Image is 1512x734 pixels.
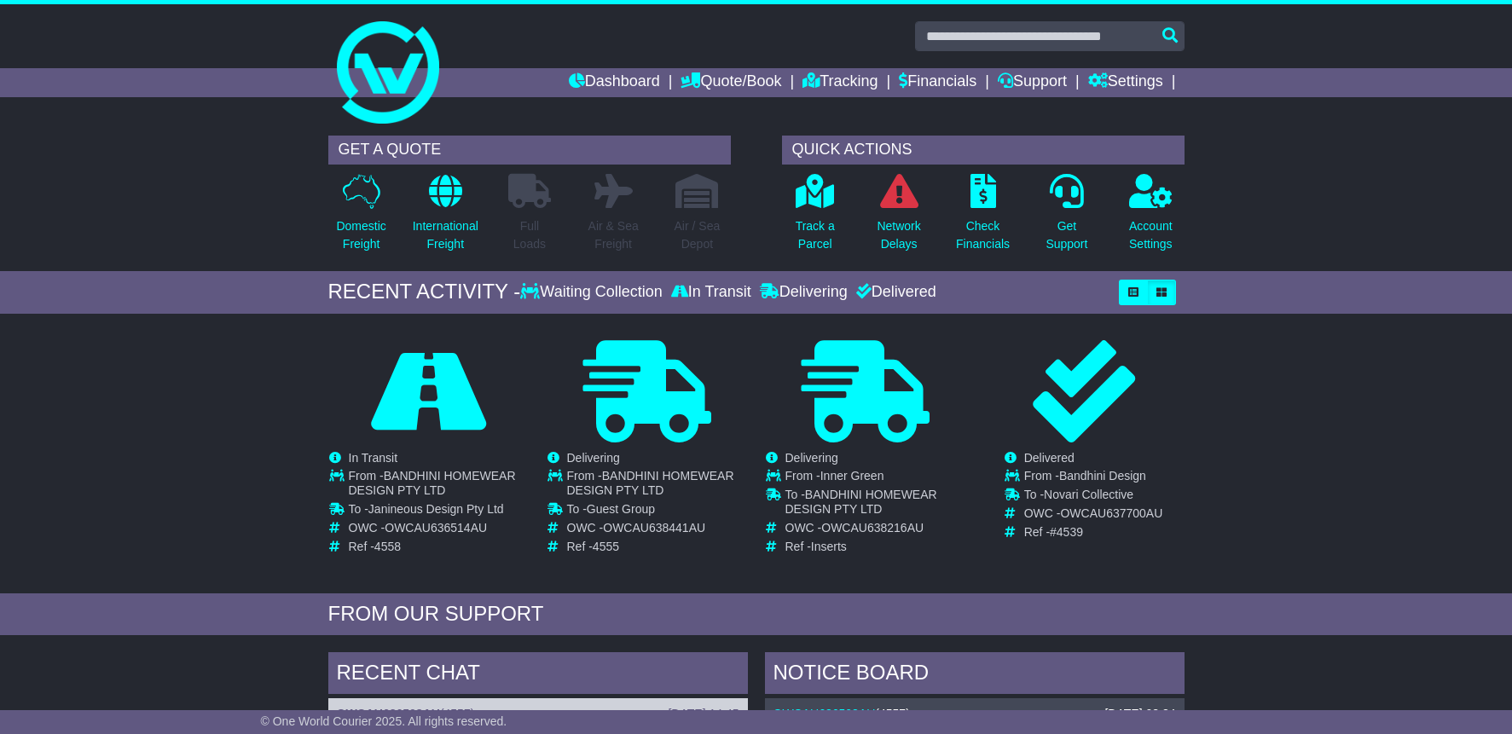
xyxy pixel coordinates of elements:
span: 4557 [444,707,471,720]
div: [DATE] 08:34 [1104,707,1175,721]
div: QUICK ACTIONS [782,136,1185,165]
p: Air / Sea Depot [675,217,721,253]
p: Track a Parcel [796,217,835,253]
span: OWCAU638216AU [821,521,924,535]
span: © One World Courier 2025. All rights reserved. [261,714,507,728]
td: From - [785,469,965,488]
td: Ref - [349,540,529,554]
td: To - [1024,488,1163,506]
td: Ref - [1024,525,1163,540]
span: #4539 [1050,525,1083,539]
p: International Freight [413,217,478,253]
div: Delivering [756,283,852,302]
td: To - [349,502,529,521]
a: Quote/Book [681,68,781,97]
a: Financials [899,68,976,97]
div: In Transit [667,283,756,302]
span: OWCAU638441AU [603,521,705,535]
div: [DATE] 14:45 [668,707,739,721]
td: To - [567,502,747,521]
a: GetSupport [1045,173,1088,263]
span: 4557 [879,707,906,720]
div: GET A QUOTE [328,136,731,165]
span: Guest Group [587,502,655,516]
td: OWC - [349,521,529,540]
span: Inserts [811,540,847,553]
a: NetworkDelays [876,173,921,263]
a: OWCAU636508AU [773,707,876,720]
p: Account Settings [1129,217,1173,253]
td: From - [1024,469,1163,488]
a: Track aParcel [795,173,836,263]
span: BANDHINI HOMEWEAR DESIGN PTY LTD [349,469,516,497]
a: Tracking [802,68,878,97]
td: OWC - [1024,506,1163,525]
span: Delivering [567,451,620,465]
div: Waiting Collection [520,283,666,302]
a: Settings [1088,68,1163,97]
span: Inner Green [820,469,884,483]
p: Domestic Freight [336,217,385,253]
div: FROM OUR SUPPORT [328,602,1185,627]
p: Full Loads [508,217,551,253]
td: OWC - [785,521,965,540]
div: Delivered [852,283,936,302]
span: Janineous Design Pty Ltd [368,502,504,516]
div: NOTICE BOARD [765,652,1185,698]
span: In Transit [349,451,398,465]
td: Ref - [785,540,965,554]
div: ( ) [773,707,1176,721]
td: To - [785,488,965,521]
span: BANDHINI HOMEWEAR DESIGN PTY LTD [785,488,937,516]
span: OWCAU637700AU [1060,506,1162,520]
td: From - [349,469,529,502]
p: Get Support [1046,217,1087,253]
span: Delivering [785,451,838,465]
a: Dashboard [569,68,660,97]
div: ( ) [337,707,739,721]
a: AccountSettings [1128,173,1173,263]
td: OWC - [567,521,747,540]
a: DomesticFreight [335,173,386,263]
span: OWCAU636514AU [385,521,487,535]
span: 4558 [374,540,401,553]
p: Air & Sea Freight [588,217,639,253]
div: RECENT ACTIVITY - [328,280,521,304]
span: 4555 [593,540,619,553]
a: CheckFinancials [955,173,1011,263]
p: Network Delays [877,217,920,253]
span: Delivered [1024,451,1075,465]
td: From - [567,469,747,502]
a: Support [998,68,1067,97]
span: Bandhini Design [1059,469,1146,483]
a: OWCAU636508AU [337,707,440,720]
div: RECENT CHAT [328,652,748,698]
span: Novari Collective [1044,488,1133,501]
td: Ref - [567,540,747,554]
span: BANDHINI HOMEWEAR DESIGN PTY LTD [567,469,734,497]
p: Check Financials [956,217,1010,253]
a: InternationalFreight [412,173,479,263]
